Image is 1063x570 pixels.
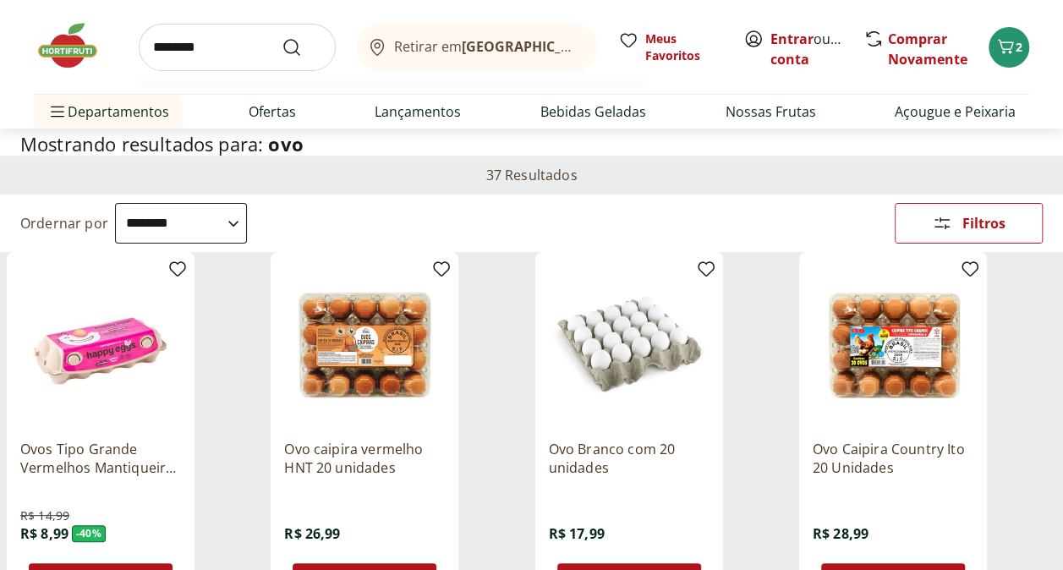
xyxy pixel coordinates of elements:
[895,101,1016,122] a: Açougue e Peixaria
[394,39,581,54] span: Retirar em
[284,266,445,426] img: Ovo caipira vermelho HNT 20 unidades
[770,30,863,69] a: Criar conta
[356,24,598,71] button: Retirar em[GEOGRAPHIC_DATA]/[GEOGRAPHIC_DATA]
[989,27,1029,68] button: Carrinho
[462,37,747,56] b: [GEOGRAPHIC_DATA]/[GEOGRAPHIC_DATA]
[20,507,69,524] span: R$ 14,99
[268,131,303,156] span: ovo
[20,266,181,426] img: Ovos Tipo Grande Vermelhos Mantiqueira Happy Eggs 10 Unidades
[20,524,68,543] span: R$ 8,99
[770,30,814,48] a: Entrar
[962,216,1005,230] span: Filtros
[34,20,118,71] img: Hortifruti
[47,91,169,132] span: Departamentos
[618,30,723,64] a: Meus Favoritos
[485,166,577,184] h2: 37 Resultados
[813,266,973,426] img: Ovo Caipira Country Ito 20 Unidades
[284,440,445,477] a: Ovo caipira vermelho HNT 20 unidades
[895,203,1043,244] button: Filtros
[549,440,710,477] a: Ovo Branco com 20 unidades
[932,213,952,233] svg: Abrir Filtros
[813,440,973,477] a: Ovo Caipira Country Ito 20 Unidades
[20,134,1043,155] h1: Mostrando resultados para:
[770,29,846,69] span: ou
[282,37,322,58] button: Submit Search
[284,524,340,543] span: R$ 26,99
[645,30,723,64] span: Meus Favoritos
[549,266,710,426] img: Ovo Branco com 20 unidades
[72,525,106,542] span: - 40 %
[540,101,646,122] a: Bebidas Geladas
[375,101,461,122] a: Lançamentos
[888,30,967,69] a: Comprar Novamente
[813,524,868,543] span: R$ 28,99
[139,24,336,71] input: search
[20,214,108,233] label: Ordernar por
[549,524,605,543] span: R$ 17,99
[1016,39,1022,55] span: 2
[47,91,68,132] button: Menu
[249,101,296,122] a: Ofertas
[725,101,815,122] a: Nossas Frutas
[20,440,181,477] a: Ovos Tipo Grande Vermelhos Mantiqueira Happy Eggs 10 Unidades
